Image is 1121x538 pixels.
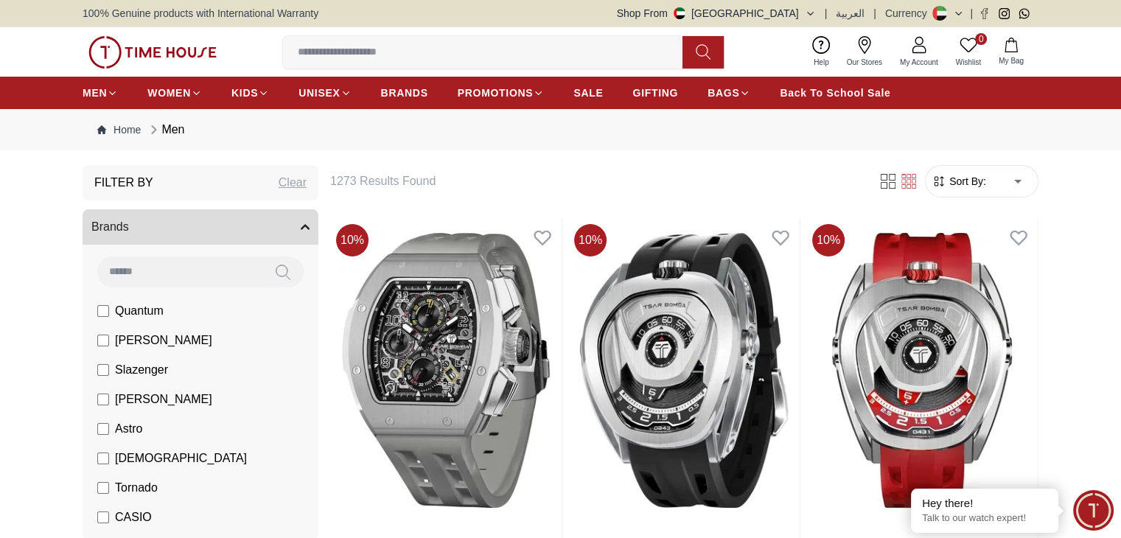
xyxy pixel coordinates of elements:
[993,55,1030,66] span: My Bag
[999,8,1010,19] a: Instagram
[115,332,212,349] span: [PERSON_NAME]
[825,6,828,21] span: |
[632,85,678,100] span: GIFTING
[298,85,340,100] span: UNISEX
[336,224,369,256] span: 10 %
[806,218,1038,523] img: TSAR BOMBA Men's Automatic Red Dial Watch - TB8213A-04 SET
[91,218,129,236] span: Brands
[458,85,534,100] span: PROMOTIONS
[115,509,152,526] span: CASIO
[97,511,109,523] input: CASIO
[381,85,428,100] span: BRANDS
[97,305,109,317] input: Quantum
[1073,490,1114,531] div: Chat Widget
[83,85,107,100] span: MEN
[83,109,1038,150] nav: Breadcrumb
[88,36,217,69] img: ...
[780,85,890,100] span: Back To School Sale
[873,6,876,21] span: |
[147,121,184,139] div: Men
[97,122,141,137] a: Home
[147,85,191,100] span: WOMEN
[617,6,816,21] button: Shop From[GEOGRAPHIC_DATA]
[573,80,603,106] a: SALE
[279,174,307,192] div: Clear
[979,8,990,19] a: Facebook
[97,364,109,376] input: Slazenger
[330,172,860,190] h6: 1273 Results Found
[708,80,750,106] a: BAGS
[115,391,212,408] span: [PERSON_NAME]
[632,80,678,106] a: GIFTING
[147,80,202,106] a: WOMEN
[115,361,168,379] span: Slazenger
[97,482,109,494] input: Tornado
[885,6,933,21] div: Currency
[458,80,545,106] a: PROMOTIONS
[975,33,987,45] span: 0
[990,35,1033,69] button: My Bag
[97,335,109,346] input: [PERSON_NAME]
[115,450,247,467] span: [DEMOGRAPHIC_DATA]
[83,209,318,245] button: Brands
[838,33,891,71] a: Our Stores
[231,80,269,106] a: KIDS
[568,218,800,523] img: TSAR BOMBA Men's Automatic Black Dial Watch - TB8213A-06 SET
[805,33,838,71] a: Help
[231,85,258,100] span: KIDS
[330,218,562,523] img: TSAR BOMBA Men's Analog Black Dial Watch - TB8214 C-Grey
[894,57,944,68] span: My Account
[381,80,428,106] a: BRANDS
[922,496,1047,511] div: Hey there!
[922,512,1047,525] p: Talk to our watch expert!
[83,6,318,21] span: 100% Genuine products with International Warranty
[573,85,603,100] span: SALE
[574,224,607,256] span: 10 %
[115,420,142,438] span: Astro
[932,174,986,189] button: Sort By:
[1019,8,1030,19] a: Whatsapp
[97,394,109,405] input: [PERSON_NAME]
[780,80,890,106] a: Back To School Sale
[836,6,865,21] button: العربية
[115,302,164,320] span: Quantum
[115,479,158,497] span: Tornado
[812,224,845,256] span: 10 %
[808,57,835,68] span: Help
[947,33,990,71] a: 0Wishlist
[94,174,153,192] h3: Filter By
[946,174,986,189] span: Sort By:
[97,423,109,435] input: Astro
[83,80,118,106] a: MEN
[708,85,739,100] span: BAGS
[97,453,109,464] input: [DEMOGRAPHIC_DATA]
[674,7,685,19] img: United Arab Emirates
[970,6,973,21] span: |
[298,80,351,106] a: UNISEX
[950,57,987,68] span: Wishlist
[841,57,888,68] span: Our Stores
